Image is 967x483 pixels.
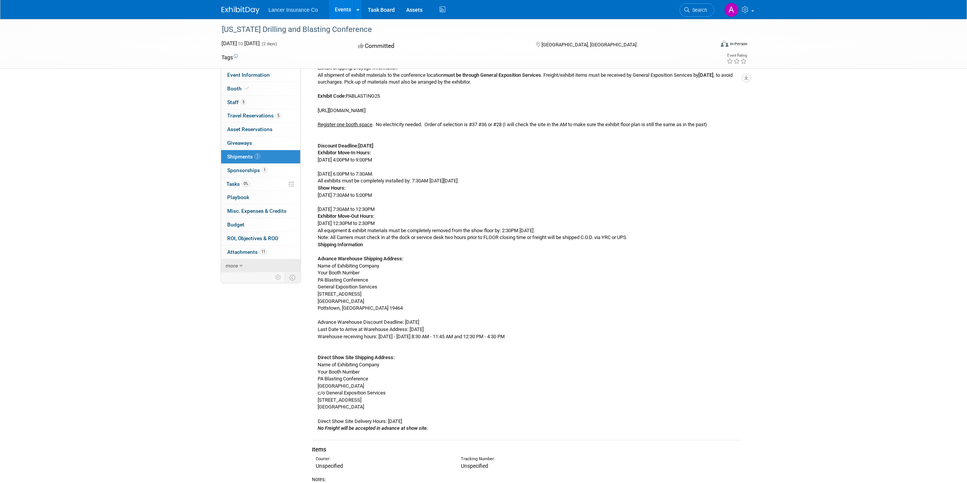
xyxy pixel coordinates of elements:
div: Committed [356,40,524,53]
span: to [237,40,244,46]
td: Tags [222,54,238,61]
a: ROI, Objectives & ROO [221,232,300,245]
span: Shipments [227,154,260,160]
span: Playbook [227,194,249,200]
a: more [221,259,300,272]
span: (2 days) [261,41,277,46]
span: Event Information [227,72,270,78]
span: 0% [242,181,250,187]
span: Booth [227,86,250,92]
span: Sponsorships [227,167,267,173]
span: Misc. Expenses & Credits [227,208,286,214]
b: Direct Show Site Shipping Address: [318,355,394,360]
td: Toggle Event Tabs [285,272,300,282]
div: Courier: [316,456,449,462]
span: Giveaways [227,140,252,146]
img: ExhibitDay [222,6,260,14]
a: Search [679,3,714,17]
b: Exhibitor Move-In Hours: [318,150,371,155]
div: [US_STATE] Drilling and Blasting Conference [219,23,703,36]
div: Notes: [312,476,740,483]
div: Exhibit Shipping/Drayage Information All shipment of exhibit materials to the conference location... [312,64,740,432]
a: Event Information [221,68,300,82]
a: Budget [221,218,300,231]
b: Advance Warehouse Shipping Address: [318,256,403,261]
a: Sponsorships1 [221,164,300,177]
a: Shipments2 [221,150,300,163]
b: [DATE] [698,72,714,78]
span: ROI, Objectives & ROO [227,235,278,241]
b: Exhibitor Move-Out Hours: [318,213,374,219]
img: Format-Inperson.png [721,41,728,47]
span: Unspecified [461,463,488,469]
img: Andy Miller [724,3,739,17]
div: In-Person [730,41,747,47]
a: Tasks0% [221,177,300,191]
a: Misc. Expenses & Credits [221,204,300,218]
u: Register one booth space [318,122,372,127]
b: must be through General Exposition Services [444,72,541,78]
div: Items [312,446,740,454]
a: Playbook [221,191,300,204]
span: 5 [275,113,281,119]
span: Staff [227,99,246,105]
i: Booth reservation complete [245,86,249,90]
b: Exhibit Code: [318,93,346,99]
span: Travel Reservations [227,112,281,119]
a: Attachments11 [221,245,300,259]
div: Tracking Number: [461,456,631,462]
span: Lancer Insurance Co [269,7,318,13]
span: 11 [260,249,267,255]
a: Travel Reservations5 [221,109,300,122]
span: [DATE] [DATE] [222,40,260,46]
span: 1 [262,167,267,173]
a: Staff5 [221,96,300,109]
div: Event Format [669,40,748,51]
span: [GEOGRAPHIC_DATA], [GEOGRAPHIC_DATA] [541,42,636,48]
td: Personalize Event Tab Strip [272,272,285,282]
i: No Freight will be accepted in advance at show site. [318,425,428,431]
div: Unspecified [316,462,449,470]
span: 2 [255,154,260,159]
span: Search [690,7,707,13]
b: Show Hours: [318,185,345,191]
span: Asset Reservations [227,126,272,132]
b: Discount Deadline:[DATE] [318,143,374,149]
a: Booth [221,82,300,95]
span: Attachments [227,249,267,255]
span: Budget [227,222,244,228]
span: more [226,263,238,269]
a: Giveaways [221,136,300,150]
b: Shipping Information [318,242,363,247]
div: Event Rating [726,54,747,57]
a: Asset Reservations [221,123,300,136]
span: 5 [241,99,246,105]
span: Tasks [226,181,250,187]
